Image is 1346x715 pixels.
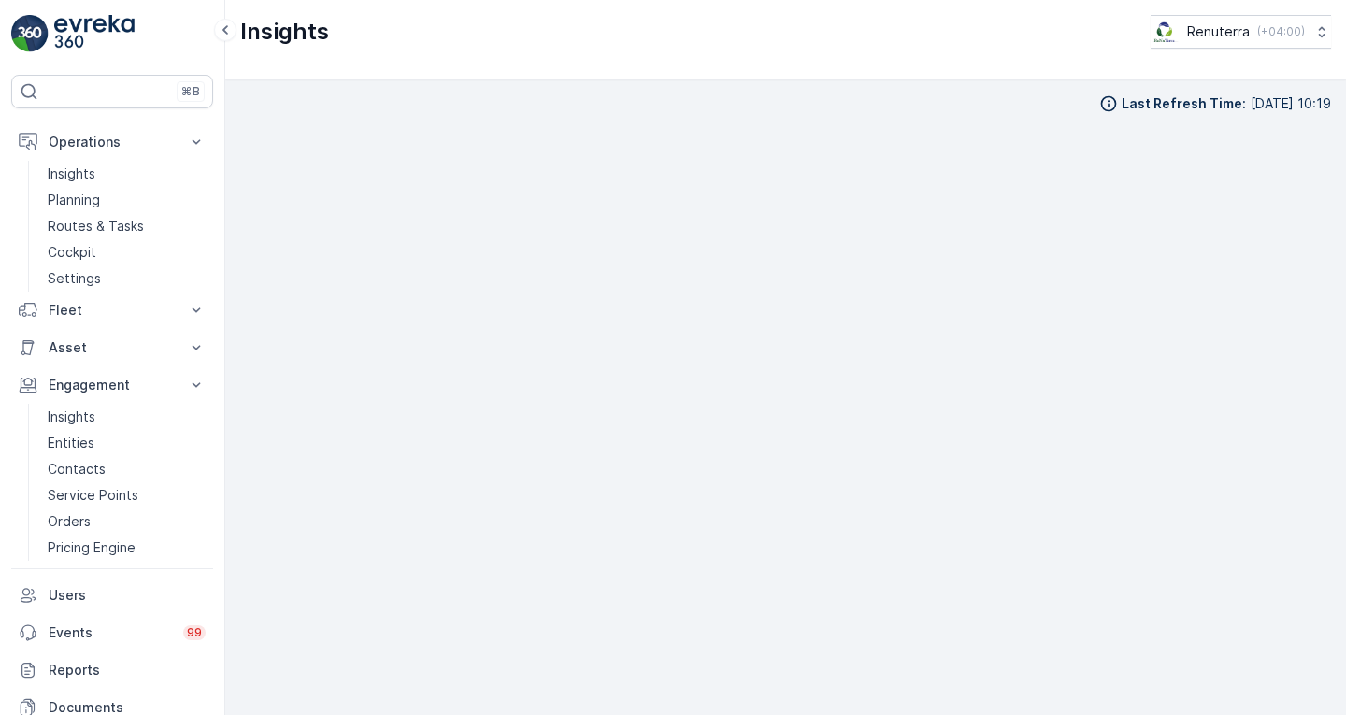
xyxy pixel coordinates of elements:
a: Events99 [11,614,213,651]
p: Reports [49,661,206,679]
p: Insights [48,164,95,183]
p: Last Refresh Time : [1122,94,1246,113]
button: Engagement [11,366,213,404]
a: Service Points [40,482,213,508]
p: 99 [187,625,202,640]
a: Insights [40,161,213,187]
a: Contacts [40,456,213,482]
a: Routes & Tasks [40,213,213,239]
p: Orders [48,512,91,531]
p: ⌘B [181,84,200,99]
a: Pricing Engine [40,535,213,561]
p: Insights [48,408,95,426]
p: Insights [240,17,329,47]
p: ( +04:00 ) [1257,24,1305,39]
p: Settings [48,269,101,288]
a: Users [11,577,213,614]
p: [DATE] 10:19 [1251,94,1331,113]
img: logo [11,15,49,52]
button: Asset [11,329,213,366]
a: Planning [40,187,213,213]
button: Renuterra(+04:00) [1151,15,1331,49]
a: Reports [11,651,213,689]
a: Cockpit [40,239,213,265]
a: Insights [40,404,213,430]
a: Settings [40,265,213,292]
p: Planning [48,191,100,209]
a: Entities [40,430,213,456]
p: Pricing Engine [48,538,136,557]
a: Orders [40,508,213,535]
p: Events [49,623,172,642]
button: Fleet [11,292,213,329]
p: Cockpit [48,243,96,262]
p: Operations [49,133,176,151]
button: Operations [11,123,213,161]
p: Users [49,586,206,605]
p: Contacts [48,460,106,479]
p: Engagement [49,376,176,394]
p: Entities [48,434,94,452]
p: Fleet [49,301,176,320]
p: Asset [49,338,176,357]
p: Service Points [48,486,138,505]
p: Renuterra [1187,22,1250,41]
img: Screenshot_2024-07-26_at_13.33.01.png [1151,21,1180,42]
img: logo_light-DOdMpM7g.png [54,15,135,52]
p: Routes & Tasks [48,217,144,236]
